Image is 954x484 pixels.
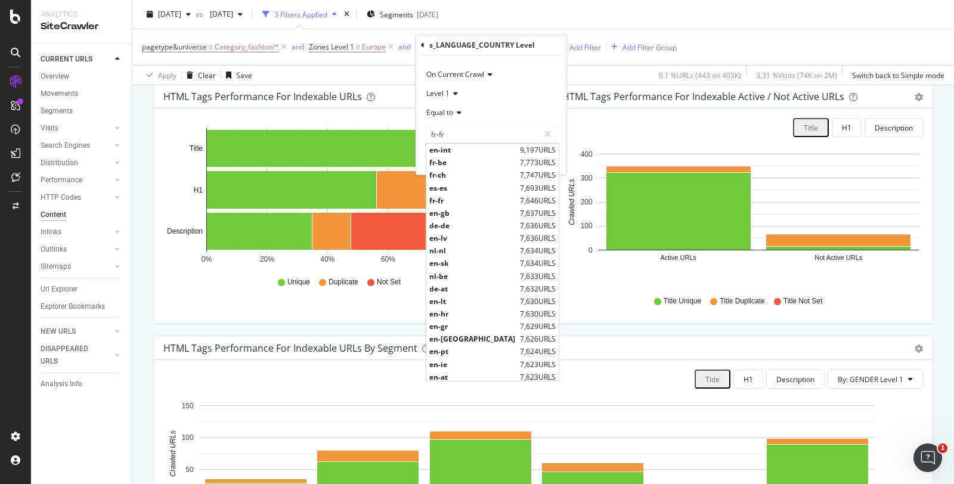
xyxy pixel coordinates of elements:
span: Level 1 [426,88,450,98]
span: Europe [362,39,386,55]
a: Movements [41,88,123,100]
span: = [356,42,360,52]
div: CURRENT URLS [41,53,92,66]
span: Duplicate [329,277,358,287]
button: [DATE] [142,5,196,24]
button: Add Filter [553,40,601,54]
text: 100 [581,222,593,231]
div: gear [915,345,923,353]
a: DISAPPEARED URLS [41,343,111,368]
text: 150 [182,402,194,410]
button: Clear [182,66,216,85]
div: SiteCrawler [41,20,122,33]
div: Explorer Bookmarks [41,300,105,313]
button: and [398,41,411,52]
span: 7,634 URLS [520,246,556,256]
text: 50 [185,466,194,474]
a: HTTP Codes [41,191,111,204]
span: On Current Crawl [426,69,484,79]
span: pagetype&universe [142,42,207,52]
div: Save [236,70,252,80]
a: Inlinks [41,226,111,238]
span: en-lv [429,233,517,243]
span: Segments [380,9,413,19]
span: en-[GEOGRAPHIC_DATA] [429,334,517,344]
div: 3 Filters Applied [274,9,327,19]
button: and [292,41,304,52]
span: = [209,42,213,52]
span: 7,626 URLS [520,334,556,344]
span: 2025 Aug. 29th [158,9,181,19]
div: Title [804,123,818,133]
span: 7,636 URLS [520,233,556,243]
span: 7,636 URLS [520,221,556,231]
text: 400 [581,150,593,159]
div: Analysis Info [41,378,82,390]
text: 40% [320,255,334,263]
div: Switch back to Simple mode [852,70,944,80]
div: Sitemaps [41,260,71,273]
a: Distribution [41,157,111,169]
span: vs [196,9,205,19]
text: Description [167,227,203,235]
div: Description [875,123,913,133]
svg: A chart. [163,128,520,266]
div: Performance [41,174,82,187]
span: Equal to [426,107,453,117]
span: nl-be [429,271,517,281]
span: Title Unique [664,296,702,306]
div: Apply [158,70,176,80]
div: Distribution [41,157,78,169]
span: 7,629 URLS [520,321,556,331]
div: HTML Tags Performance for Indexable Active / Not Active URLs [562,91,844,103]
button: Description [766,370,825,389]
span: es-es [429,182,517,193]
text: 100 [182,434,194,442]
text: Not Active URLs [814,255,863,262]
iframe: Intercom live chat [913,443,942,472]
span: Zones Level 1 [309,42,354,52]
button: Save [221,66,252,85]
div: Inlinks [41,226,61,238]
text: 0% [202,255,212,263]
span: Unique [287,277,310,287]
text: Title [190,145,203,153]
span: de-de [429,221,517,231]
div: Url Explorer [41,283,78,296]
div: Analytics [41,10,122,20]
button: Title [793,118,829,137]
span: en-lt [429,296,517,306]
div: Title [705,374,720,384]
div: Search Engines [41,139,90,152]
span: fr-be [429,157,517,167]
span: Not Set [377,277,401,287]
span: 7,632 URLS [520,283,556,293]
div: times [342,8,352,20]
span: fr-ch [429,170,517,180]
div: and [292,42,304,52]
text: Crawled URLs [568,179,576,225]
a: Overview [41,70,123,83]
div: Outlinks [41,243,67,256]
text: 20% [260,255,274,263]
text: Crawled URLs [169,431,177,477]
span: 1 [938,443,947,453]
button: Cancel [421,153,459,165]
span: 7,646 URLS [520,195,556,205]
button: Add Filter Group [606,40,677,54]
span: By: GENDER Level 1 [838,374,903,384]
span: fr-fr [429,195,517,205]
span: 7,623 URLS [520,359,556,369]
span: 7,623 URLS [520,371,556,381]
span: 7,633 URLS [520,271,556,281]
button: [DATE] [205,5,247,24]
a: Outlinks [41,243,111,256]
span: en-int [429,145,517,155]
button: H1 [832,118,862,137]
span: nl-nl [429,246,517,256]
div: Description [776,374,814,384]
div: gear [915,93,923,101]
span: en-hr [429,309,517,319]
div: H1 [842,123,851,133]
